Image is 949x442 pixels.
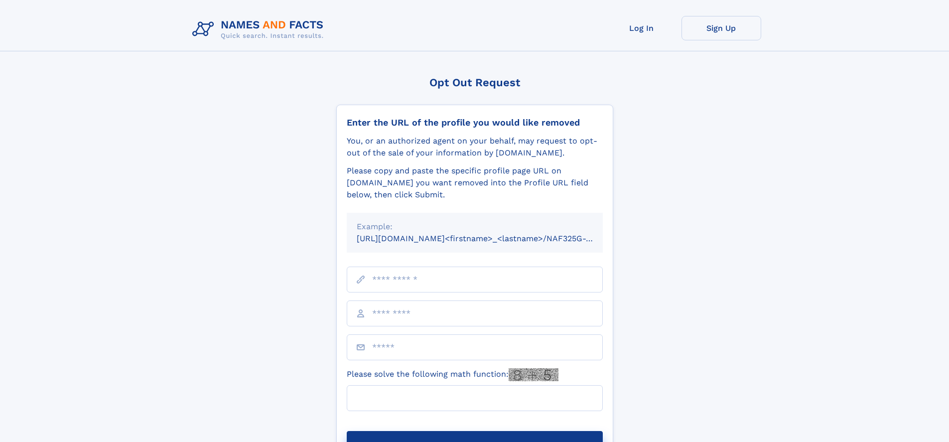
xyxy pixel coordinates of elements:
[347,117,603,128] div: Enter the URL of the profile you would like removed
[347,135,603,159] div: You, or an authorized agent on your behalf, may request to opt-out of the sale of your informatio...
[357,221,593,233] div: Example:
[681,16,761,40] a: Sign Up
[188,16,332,43] img: Logo Names and Facts
[347,368,558,381] label: Please solve the following math function:
[357,234,622,243] small: [URL][DOMAIN_NAME]<firstname>_<lastname>/NAF325G-xxxxxxxx
[602,16,681,40] a: Log In
[347,165,603,201] div: Please copy and paste the specific profile page URL on [DOMAIN_NAME] you want removed into the Pr...
[336,76,613,89] div: Opt Out Request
